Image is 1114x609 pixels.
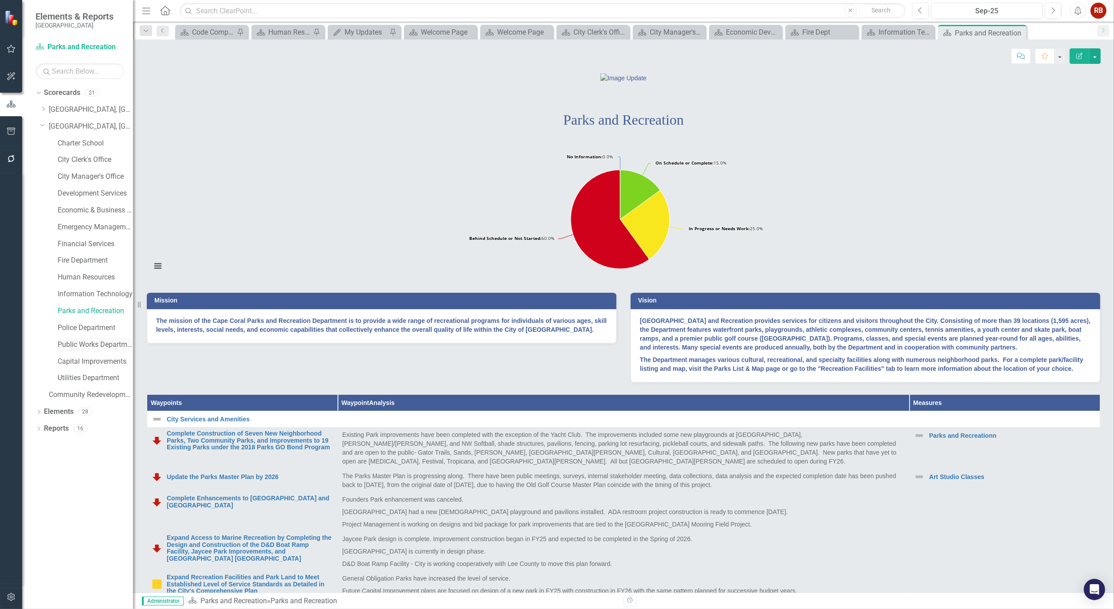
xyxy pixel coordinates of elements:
[192,27,235,38] div: Code Compliance
[929,474,1095,480] a: Art Studio Classes
[58,289,133,299] a: Information Technology
[640,356,1083,372] strong: The Department manages various cultural, recreational, and specialty facilities along with numero...
[152,497,162,507] img: Behind Schedule or Not Started
[931,3,1043,19] button: Sep-25
[156,317,607,333] strong: The mission of the Cape Coral Parks and Recreation Department is to provide a wide range of recre...
[567,153,603,160] tspan: No Information:
[802,27,856,38] div: Fire Dept
[342,558,905,568] p: D&D Boat Ramp Facility - City is working cooperatively with Lee County to move this plan forward.
[147,469,338,492] td: Double-Click to Edit Right Click for Context Menu
[620,170,659,219] path: On Schedule or Complete, 3.
[640,317,1090,351] strong: [GEOGRAPHIC_DATA] and Recreation provides services for citizens and visitors throughout the City....
[142,597,184,605] span: Administrator
[58,373,133,383] a: Utilities Department
[573,27,627,38] div: City Clerk's Office
[58,239,133,249] a: Financial Services
[167,495,333,509] a: Complete Enhancements to [GEOGRAPHIC_DATA] and [GEOGRAPHIC_DATA]
[345,27,387,38] div: My Updates
[254,27,311,38] a: Human Resources Analytics Dashboard
[1084,579,1105,600] div: Open Intercom Messenger
[635,27,703,38] a: City Manager's Office
[559,27,627,38] a: City Clerk's Office
[711,27,780,38] a: Economic Development
[620,191,670,259] path: In Progress or Needs Work, 5.
[147,147,1100,280] div: Chart. Highcharts interactive chart.
[152,579,162,589] img: In Progress or Needs Work
[49,390,133,400] a: Community Redevelopment Area
[271,597,337,605] div: Parks and Recreation
[4,10,20,25] img: ClearPoint Strategy
[689,225,763,232] text: 25.0%
[188,596,617,606] div: »
[58,340,133,350] a: Public Works Department
[58,255,133,266] a: Fire Department
[655,160,726,166] text: 15.0%
[49,122,133,132] a: [GEOGRAPHIC_DATA], [GEOGRAPHIC_DATA] Strategic Plan
[152,543,162,554] img: Behind Schedule or Not Started
[58,172,133,182] a: City Manager's Office
[44,424,69,434] a: Reports
[44,407,74,417] a: Elements
[864,27,932,38] a: Information Technology
[337,428,909,469] td: Double-Click to Edit
[337,492,909,532] td: Double-Click to Edit
[342,518,905,529] p: Project Management is working on designs and bid package for park improvements that are tied to t...
[638,297,1096,304] h3: Vision
[910,428,1100,469] td: Double-Click to Edit Right Click for Context Menu
[49,105,133,115] a: [GEOGRAPHIC_DATA], [GEOGRAPHIC_DATA] Business Initiatives
[726,27,780,38] div: Economic Development
[342,534,905,545] p: Jaycee Park design is complete. Improvement construction began in FY25 and expected to be complet...
[58,138,133,149] a: Charter School
[482,27,551,38] a: Welcome Page
[58,205,133,216] a: Economic & Business Development
[955,28,1024,39] div: Parks and Recreation
[929,432,1095,439] a: Parks and Recreationn
[859,4,903,17] button: Search
[152,435,162,446] img: Behind Schedule or Not Started
[268,27,311,38] div: Human Resources Analytics Dashboard
[35,11,114,22] span: Elements & Reports
[180,3,906,19] input: Search ClearPoint...
[563,112,684,128] span: Parks and Recreation
[1090,3,1106,19] button: RB
[879,27,932,38] div: Information Technology
[58,306,133,316] a: Parks and Recreation
[650,27,703,38] div: City Manager's Office
[58,357,133,367] a: Capital Improvements
[35,22,114,29] small: [GEOGRAPHIC_DATA]
[200,597,267,605] a: Parks and Recreation
[44,88,80,98] a: Scorecards
[342,495,905,506] p: Founders Park enhancement was canceled.
[167,574,333,594] a: Expand Recreation Facilities and Park Land to Meet Established Level of Service Standards as Deta...
[342,585,905,597] p: Future Capital Improvement plans are focused on design of a new park in FY25 with construction in...
[167,416,1095,423] a: City Services and Amenities
[58,155,133,165] a: City Clerk's Office
[167,430,333,451] a: Complete Construction of Seven New Neighborhood Parks, Two Community Parks, and Improvements to 1...
[571,170,649,269] path: Behind Schedule or Not Started, 12.
[337,532,909,571] td: Double-Click to Edit
[910,469,1100,492] td: Double-Click to Edit Right Click for Context Menu
[934,6,1039,16] div: Sep-25
[58,189,133,199] a: Development Services
[342,545,905,558] p: [GEOGRAPHIC_DATA] is currently in design phase.
[914,471,925,482] img: Not Defined
[152,471,162,482] img: Behind Schedule or Not Started
[342,430,905,466] p: Existing Park improvements have been completed with the exception of the Yacht Club. The improvem...
[689,225,750,232] tspan: In Progress or Needs Work:
[421,27,475,38] div: Welcome Page
[58,222,133,232] a: Emergency Management & Resilience
[167,534,333,562] a: Expand Access to Marine Recreation by Completing the Design and Construction of the D&D Boat Ramp...
[147,532,338,571] td: Double-Click to Edit Right Click for Context Menu
[497,27,551,38] div: Welcome Page
[78,408,92,416] div: 28
[152,414,162,424] img: Not Defined
[35,42,124,52] a: Parks and Recreation
[567,153,613,160] text: 0.0%
[147,492,338,532] td: Double-Click to Edit Right Click for Context Menu
[177,27,235,38] a: Code Compliance
[406,27,475,38] a: Welcome Page
[330,27,387,38] a: My Updates
[469,235,554,241] text: 60.0%
[342,574,905,585] p: General Obligation Parks have increased the level of service.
